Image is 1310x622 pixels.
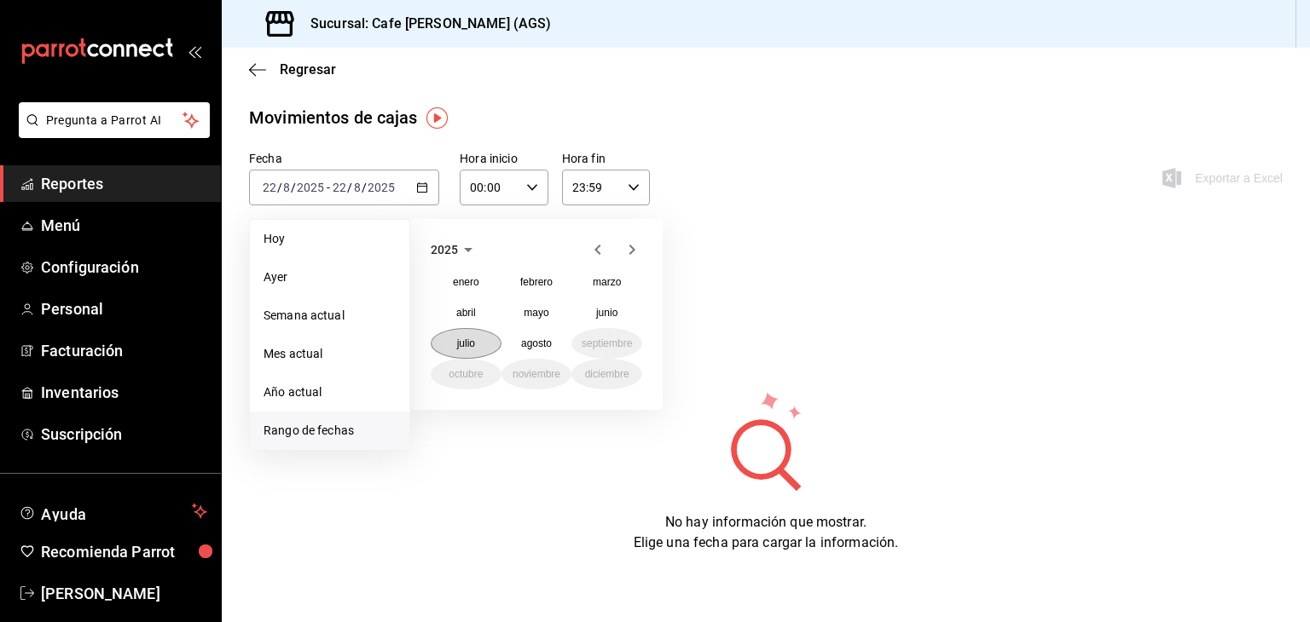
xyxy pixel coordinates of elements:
[249,153,439,164] label: Fecha
[41,381,207,404] span: Inventarios
[41,214,207,237] span: Menú
[41,172,207,195] span: Reportes
[41,423,207,446] span: Suscripción
[571,359,642,389] button: diciembre de 2025
[353,181,362,194] input: --
[634,514,899,550] span: No hay información que mostrar. Elige una fecha para cargar la información.
[585,368,629,380] abbr: diciembre de 2025
[41,540,207,563] span: Recomienda Parrot
[41,297,207,320] span: Personal
[501,267,572,297] button: febrero de 2025
[19,102,210,138] button: Pregunta a Parrot AI
[362,181,367,194] span: /
[456,307,476,319] abbr: abril de 2025
[521,337,552,349] abbr: agosto de 2025
[46,112,183,130] span: Pregunta a Parrot AI
[426,107,448,129] img: Tooltip marker
[296,181,325,194] input: ----
[582,337,632,349] abbr: septiembre de 2025
[264,422,396,440] span: Rango de fechas
[571,328,642,359] button: septiembre de 2025
[524,307,548,319] abbr: mayo de 2025
[431,359,501,389] button: octubre de 2025
[41,339,207,362] span: Facturación
[431,267,501,297] button: enero de 2025
[332,181,347,194] input: --
[264,307,396,325] span: Semana actual
[291,181,296,194] span: /
[431,328,501,359] button: julio de 2025
[249,105,418,130] div: Movimientos de cajas
[501,297,572,328] button: mayo de 2025
[280,61,336,78] span: Regresar
[277,181,282,194] span: /
[12,124,210,141] a: Pregunta a Parrot AI
[282,181,291,194] input: --
[264,383,396,401] span: Año actual
[327,181,330,194] span: -
[571,267,642,297] button: marzo de 2025
[501,328,572,359] button: agosto de 2025
[297,14,551,34] h3: Sucursal: Cafe [PERSON_NAME] (AGS)
[262,181,277,194] input: --
[431,239,478,260] button: 2025
[41,501,185,521] span: Ayuda
[347,181,352,194] span: /
[453,276,479,288] abbr: enero de 2025
[593,276,621,288] abbr: marzo de 2025
[264,230,396,248] span: Hoy
[41,582,207,605] span: [PERSON_NAME]
[513,368,560,380] abbr: noviembre de 2025
[264,345,396,363] span: Mes actual
[457,337,475,349] abbr: julio de 2025
[41,256,207,279] span: Configuración
[367,181,396,194] input: ----
[571,297,642,328] button: junio de 2025
[596,307,617,319] abbr: junio de 2025
[501,359,572,389] button: noviembre de 2025
[264,268,396,286] span: Ayer
[188,44,201,58] button: open_drawer_menu
[520,276,553,288] abbr: febrero de 2025
[431,297,501,328] button: abril de 2025
[460,153,548,164] label: Hora inicio
[449,368,483,380] abbr: octubre de 2025
[562,153,651,164] label: Hora fin
[431,243,458,256] span: 2025
[249,61,336,78] button: Regresar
